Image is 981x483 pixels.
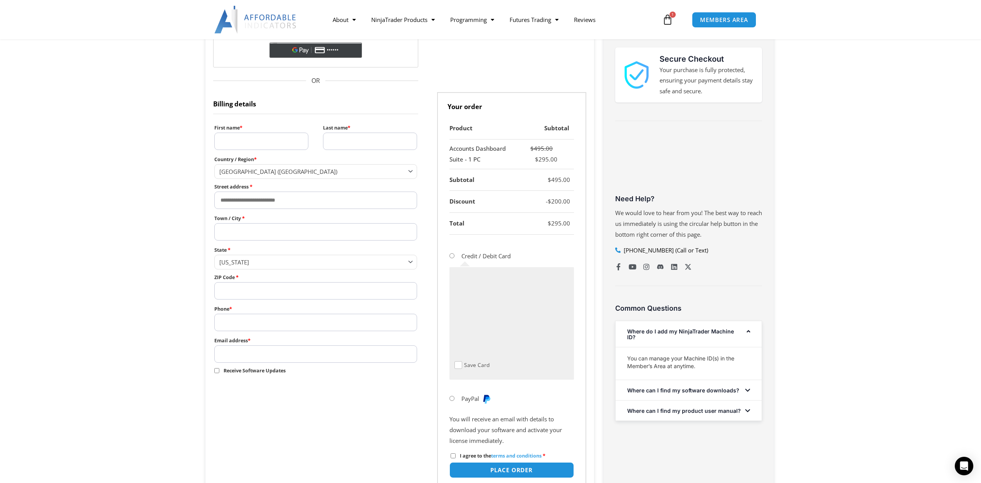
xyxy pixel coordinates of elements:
span: Country / Region [214,164,417,178]
img: 1000913 | Affordable Indicators – NinjaTrader [623,61,650,89]
text: •••••• [327,47,339,53]
div: Open Intercom Messenger [955,457,973,475]
label: Street address [214,182,417,192]
iframe: Secure payment input frame [453,271,567,359]
label: Phone [214,304,417,314]
span: $ [548,219,551,227]
a: Futures Trading [502,11,566,29]
h3: Need Help? [615,194,762,203]
label: Town / City [214,214,417,223]
h3: Billing details [213,92,419,114]
a: Where do I add my NinjaTrader Machine ID? [627,328,734,340]
nav: Menu [325,11,660,29]
strong: Subtotal [449,176,475,183]
span: [PHONE_NUMBER] (Call or Text) [622,245,708,256]
bdi: 495.00 [548,176,570,183]
span: Georgia [219,258,406,266]
td: Accounts Dashboard Suite - 1 PC [449,140,517,169]
h3: Common Questions [615,304,762,313]
label: Credit / Debit Card [461,252,511,260]
span: 1 [670,12,676,18]
bdi: 200.00 [548,197,570,205]
a: 1 [651,8,685,31]
span: - [546,197,548,205]
a: Reviews [566,11,603,29]
p: You will receive an email with details to download your software and activate your license immedi... [449,414,574,446]
span: $ [535,155,538,163]
a: NinjaTrader Products [363,11,443,29]
span: I agree to the [460,453,542,459]
span: $ [548,176,551,183]
button: Buy with GPay [269,42,362,58]
label: State [214,245,417,255]
span: Receive Software Updates [224,367,286,374]
label: Save Card [464,361,490,369]
bdi: 295.00 [535,155,557,163]
strong: Total [449,219,464,227]
a: About [325,11,363,29]
abbr: required [543,453,545,459]
label: Country / Region [214,155,417,164]
input: I agree to theterms and conditions * [451,453,456,458]
label: ZIP Code [214,273,417,282]
h3: Your order [437,92,586,118]
input: Receive Software Updates [214,368,219,373]
span: $ [530,145,534,152]
span: MEMBERS AREA [700,17,748,23]
a: Programming [443,11,502,29]
bdi: 295.00 [548,219,570,227]
h3: Secure Checkout [660,53,754,65]
img: LogoAI | Affordable Indicators – NinjaTrader [214,6,297,34]
label: PayPal [461,395,491,402]
th: Product [449,118,517,140]
a: Where can I find my product user manual? [627,407,741,414]
label: Email address [214,336,417,345]
img: PayPal [482,394,491,404]
a: MEMBERS AREA [692,12,756,28]
bdi: 495.00 [530,145,553,152]
div: Where can I find my product user manual? [616,401,762,421]
div: Where do I add my NinjaTrader Machine ID? [616,347,762,380]
span: OR [213,75,419,87]
p: You can manage your Machine ID(s) in the Member’s Area at anytime. [627,355,750,370]
iframe: Customer reviews powered by Trustpilot [615,135,762,192]
button: Place order [449,462,574,478]
span: We would love to hear from you! The best way to reach us immediately is using the circular help b... [615,209,762,238]
th: Subtotal [517,118,574,140]
div: Where can I find my software downloads? [616,380,762,400]
span: State [214,255,417,269]
span: $ [548,197,551,205]
label: First name [214,123,308,133]
a: Where can I find my software downloads? [627,387,739,394]
span: United States (US) [219,168,406,175]
th: Discount [449,191,517,213]
div: Where do I add my NinjaTrader Machine ID? [616,321,762,347]
label: Last name [323,123,417,133]
p: Your purchase is fully protected, ensuring your payment details stay safe and secure. [660,65,754,97]
a: terms and conditions [491,453,542,459]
